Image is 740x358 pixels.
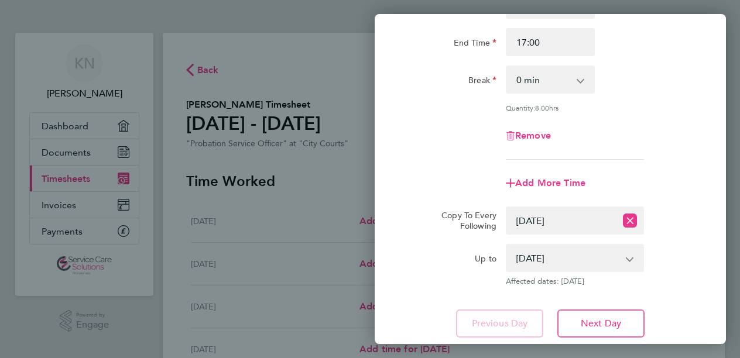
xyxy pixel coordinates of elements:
[581,318,621,329] span: Next Day
[557,309,645,338] button: Next Day
[623,208,637,233] button: Reset selection
[535,103,549,112] span: 8.00
[468,75,496,89] label: Break
[506,277,644,286] span: Affected dates: [DATE]
[475,253,496,267] label: Up to
[506,28,595,56] input: E.g. 18:00
[432,210,496,231] label: Copy To Every Following
[506,131,551,140] button: Remove
[506,103,644,112] div: Quantity: hrs
[515,130,551,141] span: Remove
[515,177,585,188] span: Add More Time
[454,37,496,51] label: End Time
[506,178,585,188] button: Add More Time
